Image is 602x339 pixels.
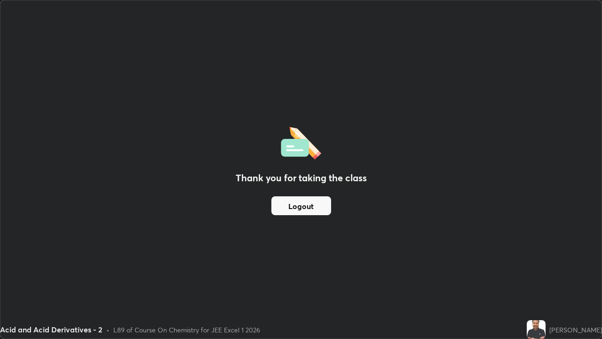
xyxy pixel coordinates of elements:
img: offlineFeedback.1438e8b3.svg [281,124,321,160]
h2: Thank you for taking the class [236,171,367,185]
div: L89 of Course On Chemistry for JEE Excel 1 2026 [113,325,260,335]
img: 082fcddd6cff4f72b7e77e0352d4d048.jpg [527,320,546,339]
button: Logout [271,196,331,215]
div: • [106,325,110,335]
div: [PERSON_NAME] [549,325,602,335]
